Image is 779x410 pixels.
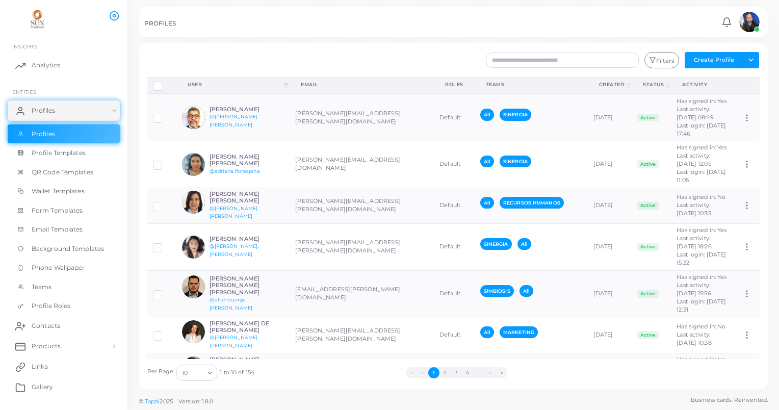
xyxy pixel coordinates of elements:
[301,81,423,88] div: Email
[480,109,494,120] span: All
[290,188,434,223] td: [PERSON_NAME][EMAIL_ADDRESS][PERSON_NAME][DOMAIN_NAME]
[210,114,259,127] a: @[PERSON_NAME].[PERSON_NAME]
[290,141,434,188] td: [PERSON_NAME][EMAIL_ADDRESS][DOMAIN_NAME]
[480,326,494,338] span: All
[32,244,104,253] span: Background Templates
[210,243,259,257] a: @[PERSON_NAME].[PERSON_NAME]
[637,290,659,298] span: Active
[210,275,284,296] h6: [PERSON_NAME] [PERSON_NAME] [PERSON_NAME]
[290,317,434,353] td: [PERSON_NAME][EMAIL_ADDRESS][PERSON_NAME][DOMAIN_NAME]
[637,160,659,168] span: Active
[210,106,284,113] h6: [PERSON_NAME]
[8,356,120,377] a: Links
[677,193,725,200] span: Has signed in: No
[210,356,284,363] h6: [PERSON_NAME]
[637,201,659,210] span: Active
[520,285,533,297] span: All
[254,367,658,378] ul: Pagination
[500,197,564,209] span: RECURSOS HUMANOS
[677,144,726,151] span: Has signed in: Yes
[8,124,120,144] a: Profiles
[434,141,475,188] td: Default
[677,201,711,217] span: Last activity: [DATE] 10:33
[188,81,282,88] div: User
[32,148,86,158] span: Profile Templates
[677,323,725,330] span: Has signed in: No
[32,342,61,351] span: Products
[182,191,205,214] img: avatar
[8,258,120,277] a: Phone Wallpaper
[736,12,762,32] a: avatar
[12,89,36,95] span: ENTITIES
[682,81,725,88] div: activity
[500,109,531,120] span: SINERGIA
[588,223,632,270] td: [DATE]
[480,238,512,250] span: SINERGIA
[139,397,213,406] span: ©
[147,368,174,376] label: Per Page
[9,10,66,29] img: logo
[32,263,85,272] span: Phone Wallpaper
[8,239,120,259] a: Background Templates
[8,201,120,220] a: Form Templates
[147,77,177,94] th: Row-selection
[677,152,711,167] span: Last activity: [DATE] 12:05
[32,225,83,234] span: Email Templates
[32,106,55,115] span: Profiles
[691,396,768,404] span: Business cards. Reinvented.
[500,326,538,338] span: MARKETING
[32,283,52,292] span: Teams
[290,223,434,270] td: [PERSON_NAME][EMAIL_ADDRESS][PERSON_NAME][DOMAIN_NAME]
[517,238,531,250] span: All
[588,141,632,188] td: [DATE]
[182,368,188,378] span: 10
[677,168,726,184] span: Last login: [DATE] 11:05
[144,20,176,27] h5: PROFILES
[290,94,434,141] td: [PERSON_NAME][EMAIL_ADDRESS][PERSON_NAME][DOMAIN_NAME]
[210,320,284,334] h6: [PERSON_NAME] DE [PERSON_NAME]
[182,320,205,343] img: avatar
[176,365,217,381] div: Search for option
[500,156,531,167] span: SINERGIA
[588,270,632,317] td: [DATE]
[182,236,205,259] img: avatar
[32,382,53,392] span: Gallery
[8,277,120,297] a: Teams
[588,353,632,383] td: [DATE]
[32,168,93,177] span: QR Code Templates
[637,243,659,251] span: Active
[677,122,726,137] span: Last login: [DATE] 17:46
[160,397,172,406] span: 2025
[210,335,259,348] a: @[PERSON_NAME].[PERSON_NAME]
[434,317,475,353] td: Default
[677,235,711,250] span: Last activity: [DATE] 18:26
[451,367,462,378] button: Go to page 3
[677,331,711,346] span: Last activity: [DATE] 10:38
[599,81,625,88] div: Created
[32,301,70,311] span: Profile Roles
[32,187,85,196] span: Wallet Templates
[8,182,120,201] a: Wallet Templates
[677,273,726,280] span: Has signed in: Yes
[480,156,494,167] span: All
[8,377,120,397] a: Gallery
[434,94,475,141] td: Default
[32,362,48,371] span: Links
[32,321,60,330] span: Contacts
[182,106,205,129] img: avatar
[434,188,475,223] td: Default
[8,55,120,75] a: Analytics
[182,275,205,298] img: avatar
[8,143,120,163] a: Profile Templates
[8,336,120,356] a: Products
[588,188,632,223] td: [DATE]
[178,398,214,405] span: Version: 1.8.0
[220,369,254,377] span: 1 to 10 of 154
[32,206,83,215] span: Form Templates
[677,298,726,313] span: Last login: [DATE] 12:31
[210,236,284,242] h6: [PERSON_NAME]
[32,61,60,70] span: Analytics
[462,367,473,378] button: Go to page 4
[8,100,120,121] a: Profiles
[496,367,507,378] button: Go to last page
